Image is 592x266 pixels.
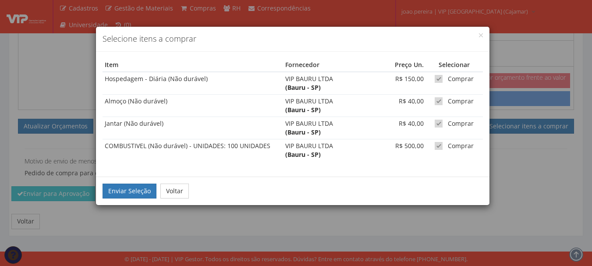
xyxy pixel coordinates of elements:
button: Close [479,33,483,37]
td: VIP BAURU LTDA [283,72,378,94]
td: R$ 40,00 [378,117,426,139]
th: Preço Un. [378,58,426,72]
td: VIP BAURU LTDA [283,139,378,161]
button: Enviar Seleção [103,184,156,199]
button: Voltar [160,184,189,199]
label: Comprar [435,97,474,106]
h4: Selecione itens a comprar [103,33,483,45]
td: Hospedagem - Diária (Não durável) [103,72,283,94]
th: Item [103,58,283,72]
label: Comprar [435,142,474,150]
td: Almoço (Não durável) [103,94,283,117]
td: VIP BAURU LTDA [283,117,378,139]
strong: (Bauru - SP) [285,106,321,114]
label: Comprar [435,119,474,128]
strong: (Bauru - SP) [285,83,321,92]
td: COMBUSTIVEL (Não durável) - UNIDADES: 100 UNIDADES [103,139,283,161]
th: Fornecedor [283,58,378,72]
td: R$ 150,00 [378,72,426,94]
strong: (Bauru - SP) [285,150,321,159]
td: Jantar (Não durável) [103,117,283,139]
td: VIP BAURU LTDA [283,94,378,117]
td: R$ 500,00 [378,139,426,161]
label: Comprar [435,74,474,83]
th: Selecionar [426,58,483,72]
strong: (Bauru - SP) [285,128,321,136]
td: R$ 40,00 [378,94,426,117]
